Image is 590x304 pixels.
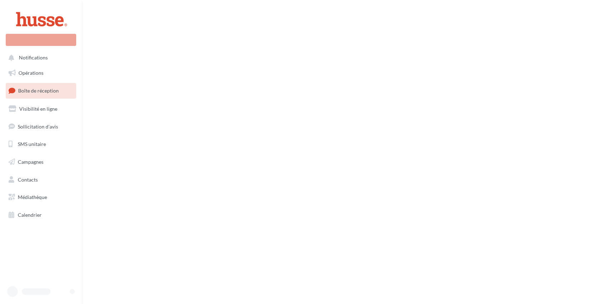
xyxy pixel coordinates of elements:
a: Boîte de réception [4,83,78,98]
div: Nouvelle campagne [6,34,76,46]
span: Visibilité en ligne [19,106,57,112]
a: Médiathèque [4,190,78,205]
span: Opérations [19,70,43,76]
span: Campagnes [18,159,43,165]
a: Visibilité en ligne [4,101,78,116]
a: Campagnes [4,154,78,169]
span: Calendrier [18,212,42,218]
span: Sollicitation d'avis [18,123,58,129]
a: SMS unitaire [4,137,78,152]
a: Calendrier [4,208,78,222]
a: Opérations [4,65,78,80]
span: Médiathèque [18,194,47,200]
span: Contacts [18,177,38,183]
span: Boîte de réception [18,88,59,94]
span: Notifications [19,55,48,61]
a: Contacts [4,172,78,187]
span: SMS unitaire [18,141,46,147]
a: Sollicitation d'avis [4,119,78,134]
